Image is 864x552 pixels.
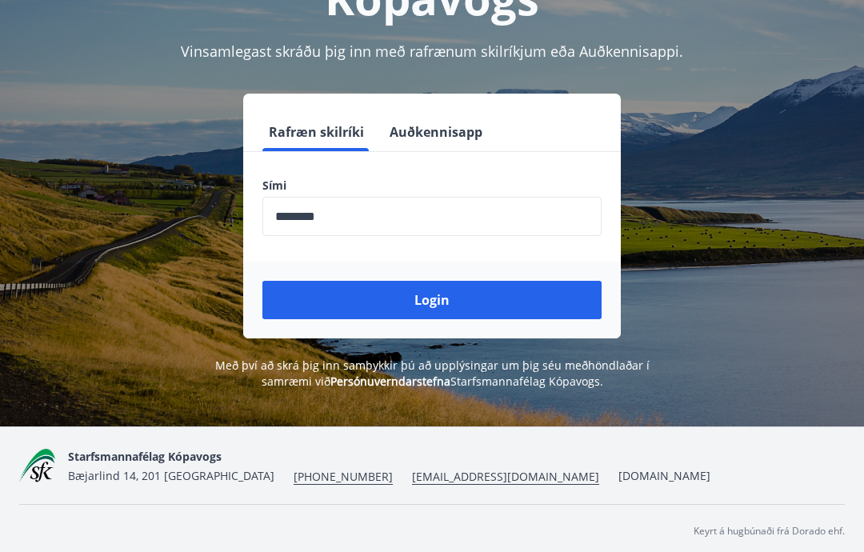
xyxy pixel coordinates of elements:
img: x5MjQkxwhnYn6YREZUTEa9Q4KsBUeQdWGts9Dj4O.png [19,449,55,483]
button: Rafræn skilríki [262,113,370,151]
button: Login [262,281,602,319]
button: Auðkennisapp [383,113,489,151]
span: Með því að skrá þig inn samþykkir þú að upplýsingar um þig séu meðhöndlaðar í samræmi við Starfsm... [215,358,650,389]
span: Vinsamlegast skráðu þig inn með rafrænum skilríkjum eða Auðkennisappi. [181,42,683,61]
p: Keyrt á hugbúnaði frá Dorado ehf. [694,524,845,538]
a: Persónuverndarstefna [330,374,450,389]
span: Starfsmannafélag Kópavogs [68,449,222,464]
a: [DOMAIN_NAME] [618,468,710,483]
span: Bæjarlind 14, 201 [GEOGRAPHIC_DATA] [68,468,274,483]
label: Sími [262,178,602,194]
